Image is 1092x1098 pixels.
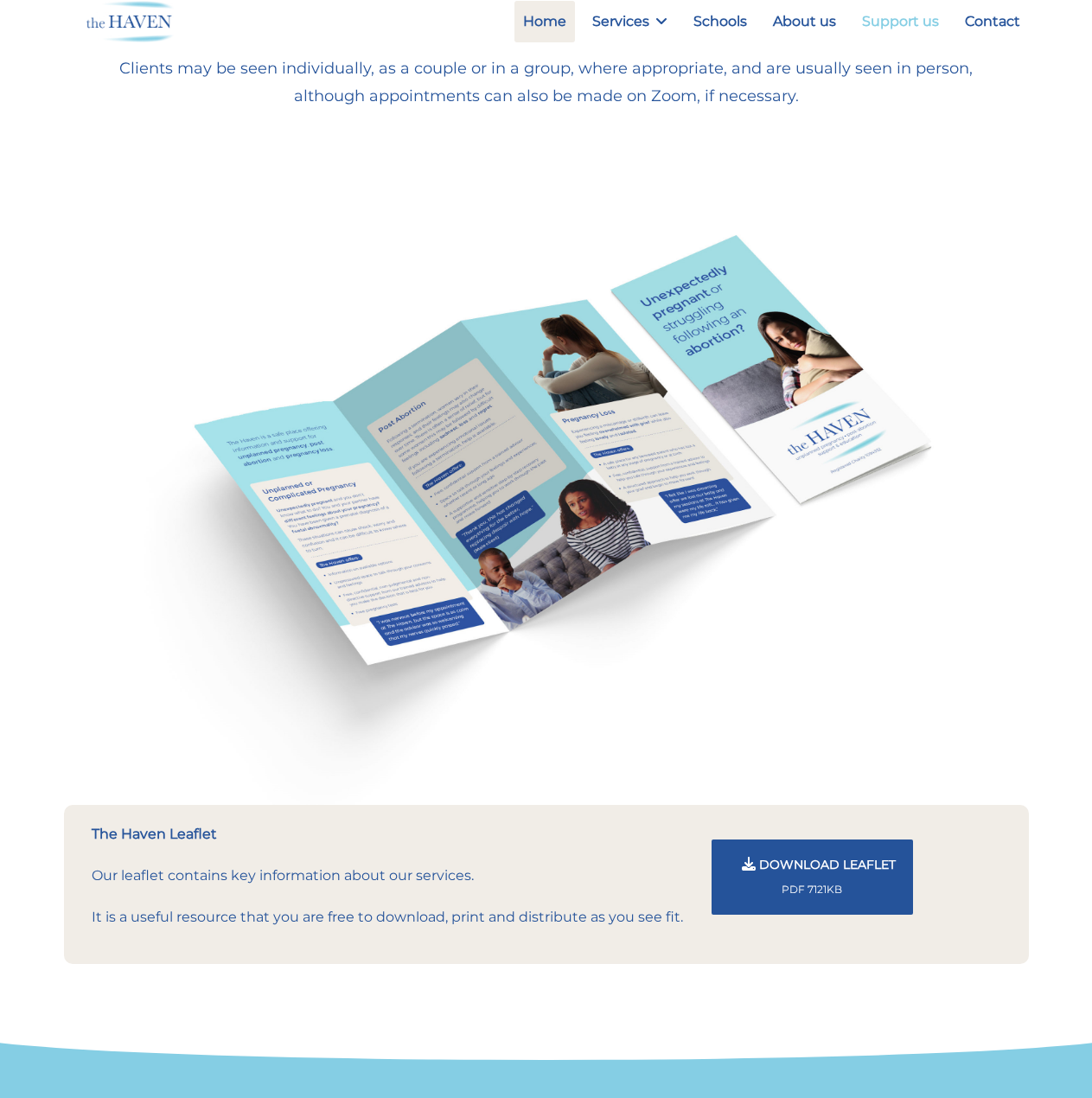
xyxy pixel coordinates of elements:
img: Haven Client Leaflet [64,157,1029,804]
span: PDF 7121KB [782,883,842,896]
a: About us [764,1,845,42]
a: Support us [853,1,948,42]
p: It is a useful resource that you are free to download, print and distribute as you see fit. [92,905,691,929]
p: Our leaflet contains key information about our services. [92,864,691,888]
a: Contact [956,1,1029,42]
strong: The Haven Leaflet [92,826,217,842]
a: Home [514,1,575,42]
a: Services [584,1,676,42]
a: Schools [685,1,756,42]
span: Download Leaflet [759,857,896,872]
button: Download Leaflet PDF 7121KB [712,839,913,915]
p: Clients may be seen individually, as a couple or in a group, where appropriate, and are usually s... [107,54,986,110]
